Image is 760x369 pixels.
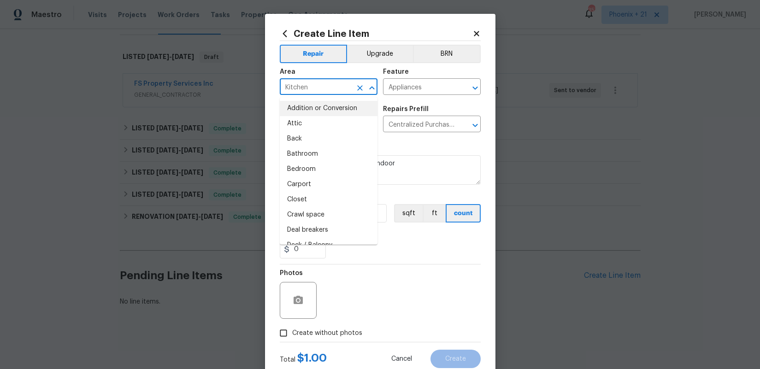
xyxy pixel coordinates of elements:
button: Create [430,350,481,368]
button: count [446,204,481,223]
h2: Create Line Item [280,29,472,39]
h5: Photos [280,270,303,276]
button: ft [423,204,446,223]
li: Back [280,131,377,146]
button: BRN [413,45,481,63]
h5: Feature [383,69,409,75]
li: Bedroom [280,162,377,177]
span: $ 1.00 [297,352,327,363]
li: Addition or Conversion [280,101,377,116]
button: sqft [394,204,423,223]
li: Crawl space [280,207,377,223]
li: Deck / Balcony [280,238,377,253]
button: Repair [280,45,348,63]
button: Close [365,82,378,94]
h5: Area [280,69,295,75]
h5: Repairs Prefill [383,106,429,112]
span: Cancel [391,356,412,363]
button: Cancel [377,350,427,368]
span: Create [445,356,466,363]
span: Create without photos [292,328,362,338]
div: Total [280,353,327,364]
button: Open [469,119,482,132]
textarea: Appliances purchased by Opendoor [280,155,481,185]
li: Deal breakers [280,223,377,238]
button: Clear [353,82,366,94]
button: Upgrade [347,45,413,63]
li: Carport [280,177,377,192]
li: Bathroom [280,146,377,162]
li: Attic [280,116,377,131]
li: Closet [280,192,377,207]
button: Open [469,82,482,94]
